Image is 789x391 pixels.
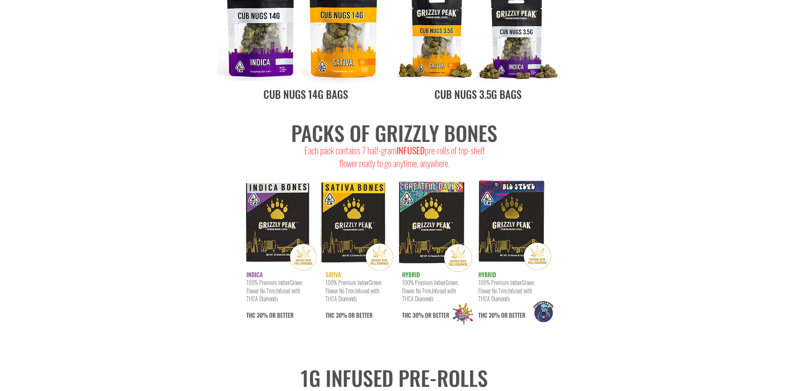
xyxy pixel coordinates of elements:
[478,286,532,303] span: Infused with THCA Diamonds
[242,174,319,274] img: 7indica.png
[478,270,496,279] span: HYBRID
[246,286,300,319] span: THC 30% OR BETTER
[402,278,446,287] span: 100% Premium Indoor
[447,298,479,330] img: GD-logo.png
[525,293,562,330] img: BS-Logo.png
[263,86,348,102] span: CUB NUGS 14G BAGS
[326,278,381,295] span: Grown Flower No Trim,
[475,172,554,274] img: 7BS.png
[396,144,425,157] span: INFUSED
[434,86,521,102] span: CUB NUGS 3.5G BAGS
[246,286,300,303] span: Infused with THCA Diamonds
[291,117,497,148] span: PACKS OF GRIZZLY BONES
[326,286,379,319] span: THC 30% OR BETTER
[246,278,302,295] span: Grown Flower No Trim,
[402,278,458,295] span: Grown Flower No Trim,
[304,144,485,170] span: Each pack contains 7 half-gram pre-rolls of top-shelf flower ready to go anytime, anywhere.
[395,172,475,276] img: 7gd.png
[326,278,369,287] span: 100% Premium Indoor
[326,286,379,303] span: Infused with THCA Diamonds
[478,278,522,287] span: 100% Premium Indoor
[478,286,532,319] span: THC 30% OR BETTER
[478,278,534,295] span: Grown Flower No Trim,
[402,286,456,319] span: THC 30% OR BETTER
[246,270,263,279] span: INDICA
[246,278,290,287] span: 100% Premium Indoor
[402,286,456,303] span: Infused with THCA Diamonds
[316,173,395,275] img: 7sativa.png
